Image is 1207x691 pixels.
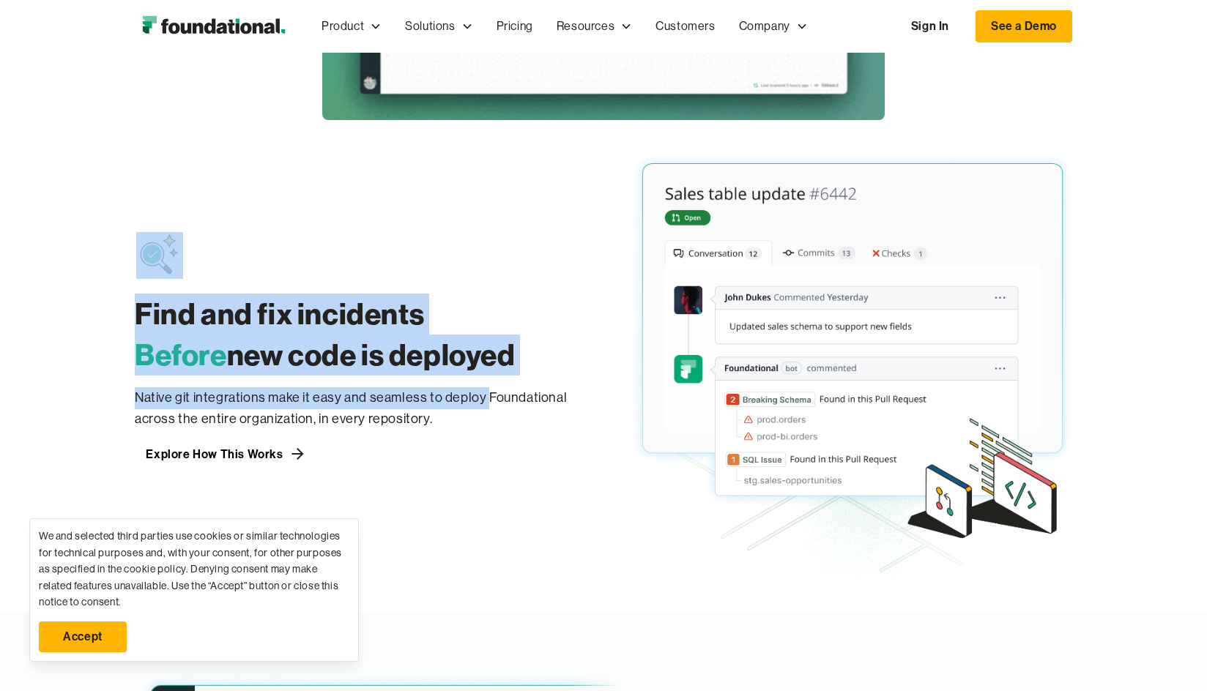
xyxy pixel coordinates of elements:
[136,232,183,279] img: Find and Fix Icon
[739,17,790,36] div: Company
[943,521,1207,691] iframe: Chat Widget
[135,12,292,41] img: Foundational Logo
[310,2,393,51] div: Product
[135,442,318,466] a: Explore How This Works
[976,10,1072,42] a: See a Demo
[322,17,364,36] div: Product
[405,17,455,36] div: Solutions
[39,528,349,610] div: We and selected third parties use cookies or similar technologies for technical purposes and, wit...
[393,2,484,51] div: Solutions
[135,387,574,430] p: Native git integrations make it easy and seamless to deploy Foundational across the entire organi...
[485,2,545,51] a: Pricing
[39,621,127,652] a: Accept
[135,294,574,376] h3: Find and fix incidents new code is deployed
[135,336,227,373] span: Before
[146,448,283,460] div: Explore How This Works
[545,2,644,51] div: Resources
[557,17,614,36] div: Resources
[727,2,820,51] div: Company
[135,12,292,41] a: home
[644,2,727,51] a: Customers
[896,11,964,42] a: Sign In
